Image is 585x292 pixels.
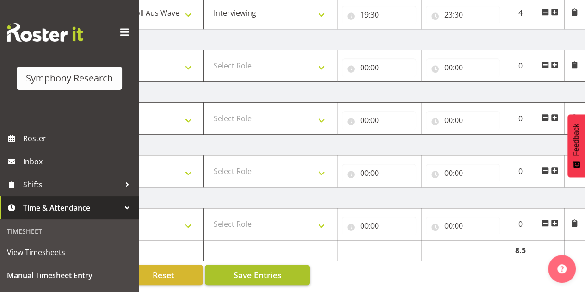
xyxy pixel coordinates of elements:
[342,58,416,77] input: Click to select...
[426,6,500,24] input: Click to select...
[23,155,134,168] span: Inbox
[567,114,585,177] button: Feedback - Show survey
[505,155,536,187] td: 0
[342,164,416,182] input: Click to select...
[557,264,567,273] img: help-xxl-2.png
[426,58,500,77] input: Click to select...
[572,124,580,156] span: Feedback
[426,111,500,130] input: Click to select...
[23,201,120,215] span: Time & Attendance
[505,240,536,261] td: 8.5
[2,222,136,241] div: Timesheet
[342,217,416,235] input: Click to select...
[233,269,281,281] span: Save Entries
[426,164,500,182] input: Click to select...
[426,217,500,235] input: Click to select...
[23,131,134,145] span: Roster
[505,208,536,240] td: 0
[26,71,113,85] div: Symphony Research
[505,103,536,135] td: 0
[505,50,536,82] td: 0
[7,23,83,42] img: Rosterit website logo
[23,178,120,192] span: Shifts
[2,264,136,287] a: Manual Timesheet Entry
[342,111,416,130] input: Click to select...
[7,268,132,282] span: Manual Timesheet Entry
[2,241,136,264] a: View Timesheets
[7,245,132,259] span: View Timesheets
[124,265,203,285] button: Reset
[342,6,416,24] input: Click to select...
[205,265,310,285] button: Save Entries
[153,269,174,281] span: Reset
